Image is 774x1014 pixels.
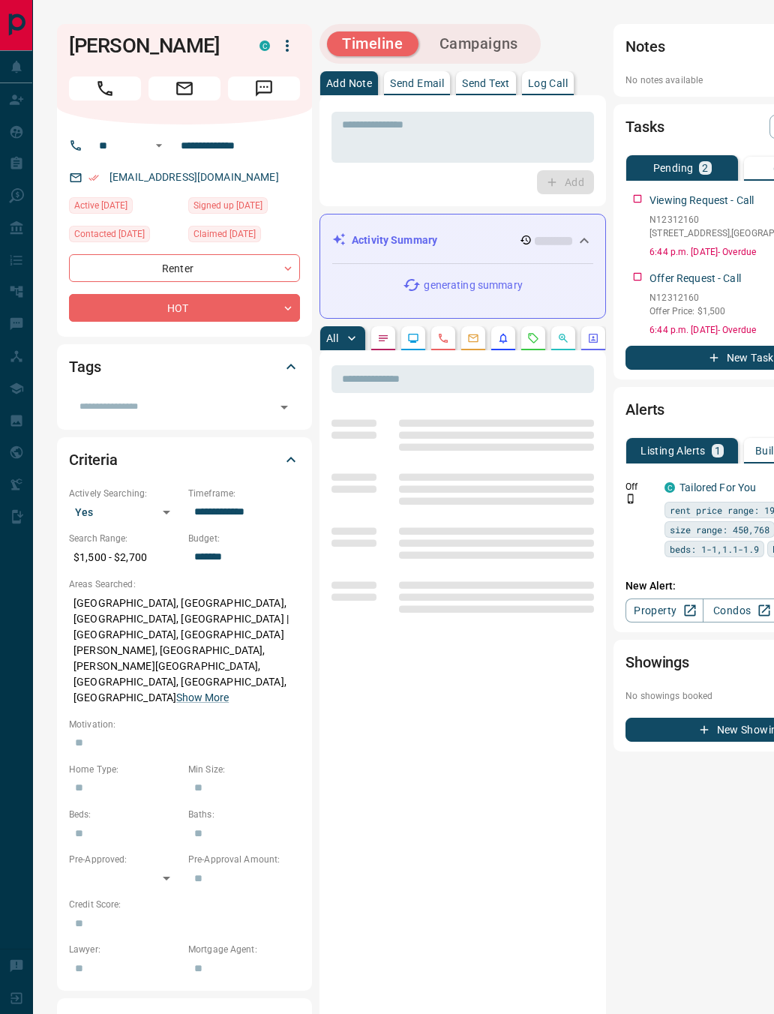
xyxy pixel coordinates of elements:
[69,943,181,956] p: Lawyer:
[188,808,300,821] p: Baths:
[625,598,703,622] a: Property
[176,690,229,706] button: Show More
[69,718,300,731] p: Motivation:
[188,226,300,247] div: Mon Jun 16 2025
[352,232,437,248] p: Activity Summary
[69,577,300,591] p: Areas Searched:
[437,332,449,344] svg: Calls
[327,31,418,56] button: Timeline
[527,332,539,344] svg: Requests
[69,197,181,218] div: Wed Aug 13 2025
[462,78,510,88] p: Send Text
[715,445,721,456] p: 1
[74,226,145,241] span: Contacted [DATE]
[188,943,300,956] p: Mortgage Agent:
[188,763,300,776] p: Min Size:
[148,76,220,100] span: Email
[640,445,706,456] p: Listing Alerts
[69,853,181,866] p: Pre-Approved:
[407,332,419,344] svg: Lead Browsing Activity
[625,115,664,139] h2: Tasks
[69,487,181,500] p: Actively Searching:
[332,226,593,254] div: Activity Summary
[69,355,100,379] h2: Tags
[679,481,756,493] a: Tailored For You
[109,171,279,183] a: [EMAIL_ADDRESS][DOMAIN_NAME]
[625,397,664,421] h2: Alerts
[424,277,522,293] p: generating summary
[625,34,664,58] h2: Notes
[326,333,338,343] p: All
[150,136,168,154] button: Open
[228,76,300,100] span: Message
[649,193,754,208] p: Viewing Request - Call
[557,332,569,344] svg: Opportunities
[193,226,256,241] span: Claimed [DATE]
[188,532,300,545] p: Budget:
[69,34,237,58] h1: [PERSON_NAME]
[74,198,127,213] span: Active [DATE]
[193,198,262,213] span: Signed up [DATE]
[625,650,689,674] h2: Showings
[69,898,300,911] p: Credit Score:
[653,163,694,173] p: Pending
[497,332,509,344] svg: Listing Alerts
[670,522,769,537] span: size range: 450,768
[69,254,300,282] div: Renter
[69,76,141,100] span: Call
[69,448,118,472] h2: Criteria
[377,332,389,344] svg: Notes
[69,500,181,524] div: Yes
[69,349,300,385] div: Tags
[649,304,725,318] p: Offer Price: $1,500
[326,78,372,88] p: Add Note
[649,271,741,286] p: Offer Request - Call
[424,31,533,56] button: Campaigns
[664,482,675,493] div: condos.ca
[69,591,300,710] p: [GEOGRAPHIC_DATA], [GEOGRAPHIC_DATA], [GEOGRAPHIC_DATA], [GEOGRAPHIC_DATA] | [GEOGRAPHIC_DATA], [...
[188,487,300,500] p: Timeframe:
[88,172,99,183] svg: Email Verified
[69,226,181,247] div: Mon Jun 16 2025
[259,40,270,51] div: condos.ca
[69,442,300,478] div: Criteria
[625,493,636,504] svg: Push Notification Only
[390,78,444,88] p: Send Email
[649,291,725,304] p: N12312160
[188,197,300,218] div: Thu Jan 19 2023
[625,480,655,493] p: Off
[69,545,181,570] p: $1,500 - $2,700
[587,332,599,344] svg: Agent Actions
[69,294,300,322] div: HOT
[467,332,479,344] svg: Emails
[528,78,568,88] p: Log Call
[274,397,295,418] button: Open
[188,853,300,866] p: Pre-Approval Amount:
[702,163,708,173] p: 2
[69,808,181,821] p: Beds:
[69,532,181,545] p: Search Range:
[670,541,759,556] span: beds: 1-1,1.1-1.9
[69,763,181,776] p: Home Type:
